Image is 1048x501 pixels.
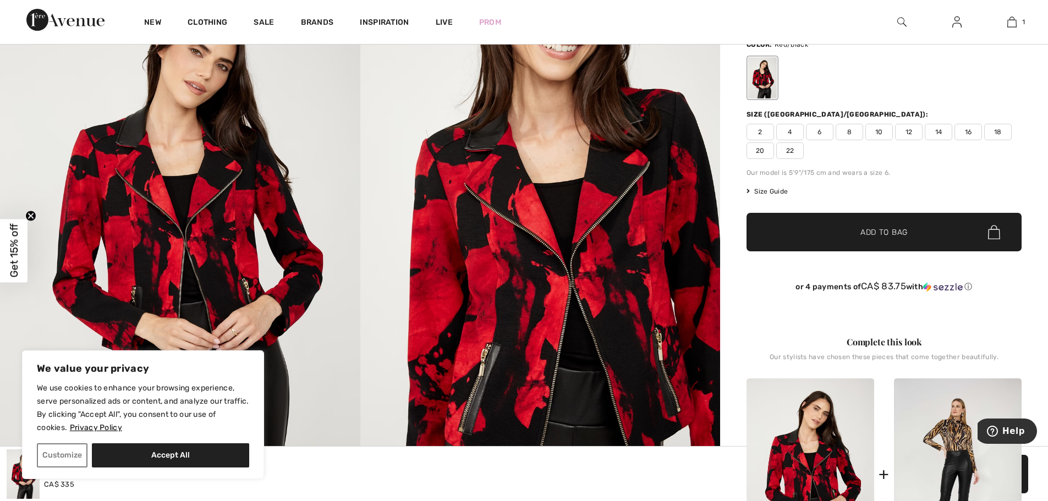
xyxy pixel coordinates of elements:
[776,142,804,159] span: 22
[952,15,962,29] img: My Info
[985,15,1039,29] a: 1
[44,480,74,488] span: CA$ 335
[923,282,963,292] img: Sezzle
[747,335,1022,349] div: Complete this look
[69,422,123,433] a: Privacy Policy
[775,41,808,48] span: Red/black
[747,142,774,159] span: 20
[144,18,161,29] a: New
[895,124,923,140] span: 12
[37,362,249,375] p: We value your privacy
[22,350,264,479] div: We value your privacy
[188,18,227,29] a: Clothing
[860,227,908,238] span: Add to Bag
[360,18,409,29] span: Inspiration
[301,18,334,29] a: Brands
[1007,15,1017,29] img: My Bag
[806,124,833,140] span: 6
[747,281,1022,292] div: or 4 payments of with
[836,124,863,140] span: 8
[984,124,1012,140] span: 18
[865,124,893,140] span: 10
[747,281,1022,296] div: or 4 payments ofCA$ 83.75withSezzle Click to learn more about Sezzle
[37,382,249,434] p: We use cookies to enhance your browsing experience, serve personalized ads or content, and analyz...
[747,109,930,119] div: Size ([GEOGRAPHIC_DATA]/[GEOGRAPHIC_DATA]):
[988,225,1000,239] img: Bag.svg
[861,280,906,291] span: CA$ 83.75
[776,124,804,140] span: 4
[879,462,889,487] div: +
[747,168,1022,178] div: Our model is 5'9"/175 cm and wears a size 6.
[978,419,1037,446] iframe: Opens a widget where you can find more information
[954,124,982,140] span: 16
[747,353,1022,370] div: Our stylists have chosen these pieces that come together beautifully.
[747,213,1022,251] button: Add to Bag
[92,443,249,467] button: Accept All
[8,224,20,278] span: Get 15% off
[37,443,87,467] button: Customize
[897,15,907,29] img: search the website
[436,16,453,28] a: Live
[26,9,105,31] img: 1ère Avenue
[747,186,788,196] span: Size Guide
[254,18,274,29] a: Sale
[479,16,501,28] a: Prom
[747,41,772,48] span: Color:
[25,210,36,221] button: Close teaser
[748,57,777,98] div: Red/black
[1022,17,1025,27] span: 1
[7,449,40,499] img: Moto Jacket Style 254278
[925,124,952,140] span: 14
[747,124,774,140] span: 2
[943,15,970,29] a: Sign In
